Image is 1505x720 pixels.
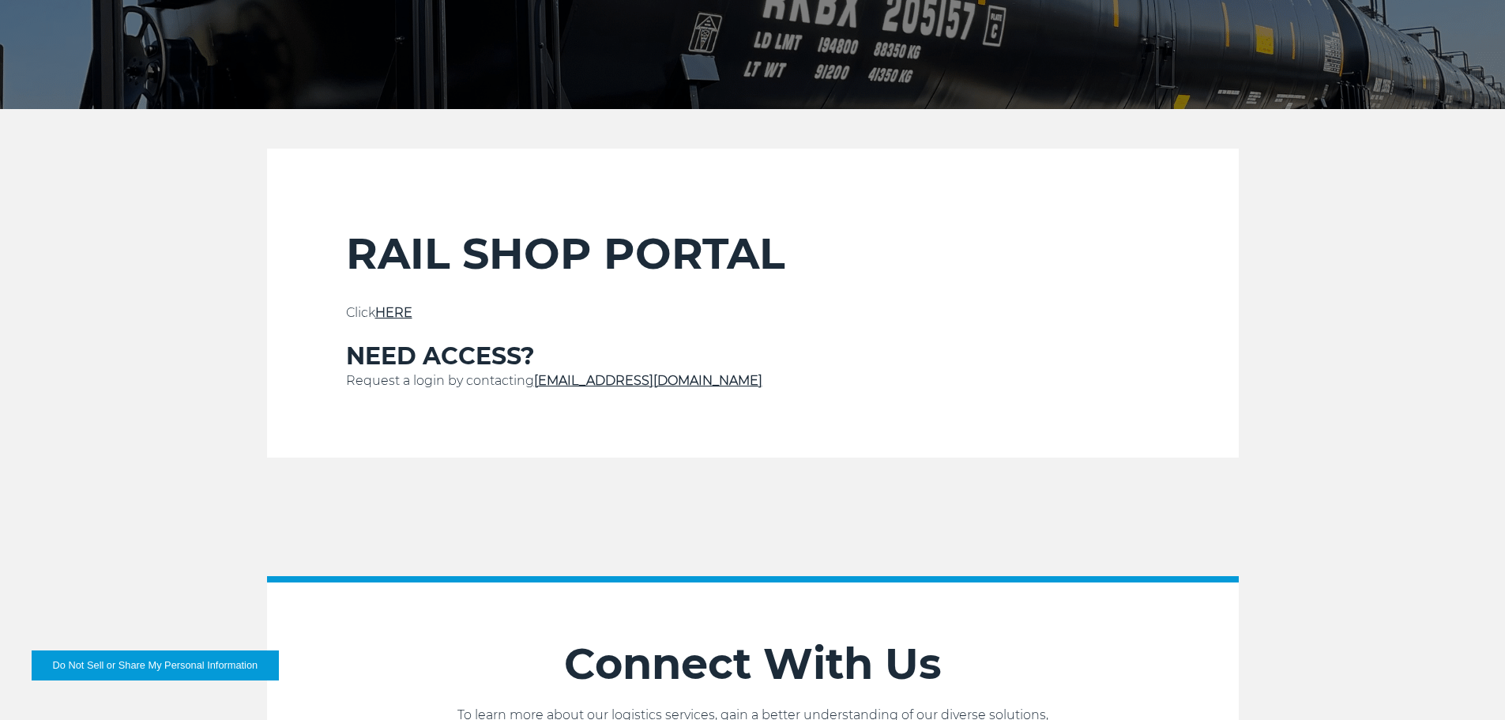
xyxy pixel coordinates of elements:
p: Request a login by contacting [346,371,1160,390]
a: [EMAIL_ADDRESS][DOMAIN_NAME] [534,373,762,388]
p: Click [346,303,1160,322]
h2: RAIL SHOP PORTAL [346,228,1160,280]
a: HERE [375,305,412,320]
button: Do Not Sell or Share My Personal Information [32,650,279,680]
h2: Connect With Us [267,638,1239,690]
h3: NEED ACCESS? [346,341,1160,371]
